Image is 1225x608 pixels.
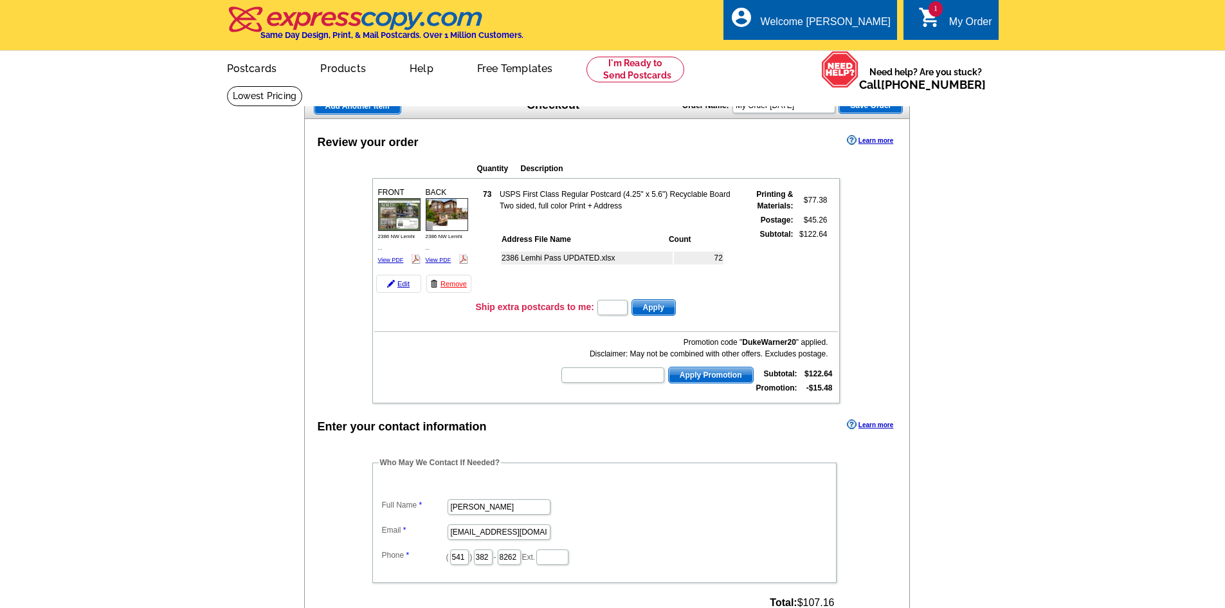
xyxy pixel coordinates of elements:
[742,338,796,347] b: DukeWarner20
[770,597,797,608] strong: Total:
[795,228,828,295] td: $122.64
[668,233,723,246] th: Count
[668,367,754,383] button: Apply Promotion
[411,254,421,264] img: pdf_logo.png
[426,234,462,251] span: 2386 NW Lemhi ...
[806,383,833,392] strong: -$15.48
[730,6,753,29] i: account_circle
[382,524,446,536] label: Email
[674,252,723,264] td: 72
[795,188,828,212] td: $77.38
[430,280,438,288] img: trashcan-icon.gif
[821,51,859,88] img: help
[260,30,523,40] h4: Same Day Design, Print, & Mail Postcards. Over 1 Million Customers.
[387,280,395,288] img: pencil-icon.gif
[881,78,986,91] a: [PHONE_NUMBER]
[318,134,419,151] div: Review your order
[378,257,404,263] a: View PDF
[756,383,797,392] strong: Promotion:
[918,6,941,29] i: shopping_cart
[379,457,501,468] legend: Who May We Contact If Needed?
[795,214,828,226] td: $45.26
[669,367,753,383] span: Apply Promotion
[476,162,519,175] th: Quantity
[483,190,491,199] strong: 73
[804,369,832,378] strong: $122.64
[760,230,794,239] strong: Subtotal:
[929,1,943,17] span: 1
[499,188,741,212] td: USPS First Class Regular Postcard (4.25" x 5.6") Recyclable Board Two sided, full color Print + A...
[918,14,992,30] a: 1 shopping_cart My Order
[314,98,401,115] a: Add Another Item
[424,185,470,267] div: BACK
[501,233,667,246] th: Address File Name
[501,252,673,264] td: 2386 Lemhi Pass UPDATED.xlsx
[560,336,828,360] div: Promotion code " " applied. Disclaimer: May not be combined with other offers. Excludes postage.
[376,275,421,293] a: Edit
[756,190,793,210] strong: Printing & Materials:
[458,254,468,264] img: pdf_logo.png
[300,52,386,82] a: Products
[426,275,471,293] a: Remove
[859,78,986,91] span: Call
[949,16,992,34] div: My Order
[761,216,794,225] strong: Postage:
[379,546,830,566] dd: ( ) - Ext.
[764,369,797,378] strong: Subtotal:
[457,52,574,82] a: Free Templates
[631,299,676,316] button: Apply
[227,15,523,40] a: Same Day Design, Print, & Mail Postcards. Over 1 Million Customers.
[389,52,454,82] a: Help
[520,162,756,175] th: Description
[632,300,675,315] span: Apply
[318,418,487,436] div: Enter your contact information
[376,185,422,267] div: FRONT
[426,198,468,230] img: small-thumb.jpg
[476,301,594,313] h3: Ship extra postcards to me:
[382,499,446,511] label: Full Name
[859,66,992,91] span: Need help? Are you stuck?
[847,419,893,430] a: Learn more
[426,257,451,263] a: View PDF
[206,52,298,82] a: Postcards
[1044,567,1225,608] iframe: LiveChat chat widget
[847,135,893,145] a: Learn more
[761,16,891,34] div: Welcome [PERSON_NAME]
[382,549,446,561] label: Phone
[378,198,421,230] img: small-thumb.jpg
[378,234,415,251] span: 2386 NW Lemhi ...
[314,98,401,114] span: Add Another Item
